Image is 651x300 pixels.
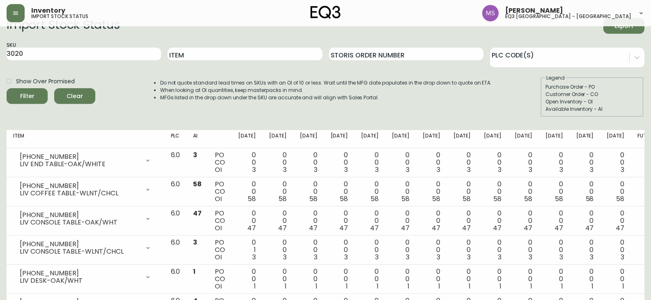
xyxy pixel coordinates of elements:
div: 0 0 [576,268,594,290]
td: 6.0 [164,206,187,236]
div: 0 0 [269,151,287,174]
span: 47 [309,223,317,233]
div: 0 0 [269,268,287,290]
span: 47 [370,223,379,233]
div: Purchase Order - PO [545,83,639,91]
div: 0 0 [269,210,287,232]
span: 58 [370,194,379,204]
div: 0 0 [607,151,624,174]
span: 1 [254,282,256,291]
th: [DATE] [508,130,539,148]
div: 0 0 [238,268,256,290]
span: 3 [529,252,532,262]
span: 58 [248,194,256,204]
span: 47 [524,223,532,233]
span: Clear [61,91,89,101]
span: 47 [616,223,624,233]
span: 3 [498,165,501,174]
span: 3 [559,252,563,262]
span: 1 [622,282,624,291]
div: 0 0 [392,268,409,290]
div: 0 0 [453,210,471,232]
div: [PHONE_NUMBER]LIV END TABLE-OAK/WHITE [13,151,158,169]
h5: import stock status [31,14,88,19]
div: 0 0 [515,239,532,261]
span: 3 [559,165,563,174]
div: 0 0 [238,181,256,203]
span: 3 [375,252,379,262]
div: Available Inventory - AI [545,105,639,113]
th: [DATE] [600,130,631,148]
div: 0 0 [576,210,594,232]
th: [DATE] [293,130,324,148]
span: 1 [561,282,563,291]
span: 3 [406,252,409,262]
div: 0 0 [423,268,440,290]
div: 0 0 [453,268,471,290]
div: PO CO [215,239,225,261]
div: 0 0 [361,210,379,232]
div: 0 0 [331,239,348,261]
span: 58 [586,194,594,204]
span: 58 [401,194,409,204]
div: 0 0 [331,151,348,174]
div: 0 0 [515,210,532,232]
div: [PHONE_NUMBER]LIV CONSOLE TABLE-OAK/WHT [13,210,158,228]
span: Inventory [31,7,65,14]
div: LIV COFFEE TABLE-WLNT/CHCL [20,190,140,197]
span: 3 [283,252,287,262]
div: 0 0 [484,181,501,203]
span: [PERSON_NAME] [505,7,563,14]
span: 47 [493,223,501,233]
li: Do not quote standard lead times on SKUs with an OI of 10 or less. Wait until the MFG date popula... [160,79,492,87]
div: 0 0 [423,239,440,261]
span: 3 [375,165,379,174]
div: 0 0 [423,181,440,203]
div: 0 0 [545,181,563,203]
div: [PHONE_NUMBER]LIV COFFEE TABLE-WLNT/CHCL [13,181,158,199]
th: [DATE] [477,130,508,148]
th: [DATE] [416,130,447,148]
div: 0 0 [484,151,501,174]
div: 0 0 [300,268,317,290]
span: 1 [438,282,440,291]
li: MFGs listed in the drop down under the SKU are accurate and will align with Sales Portal. [160,94,492,101]
div: [PHONE_NUMBER] [20,240,140,248]
div: 0 0 [361,239,379,261]
button: Clear [54,88,95,104]
div: 0 0 [331,181,348,203]
div: 0 0 [361,181,379,203]
div: LIV END TABLE-OAK/WHITE [20,160,140,168]
button: Filter [7,88,48,104]
div: 0 0 [331,210,348,232]
td: 6.0 [164,236,187,265]
span: 1 [285,282,287,291]
div: 0 0 [392,181,409,203]
div: 0 0 [484,268,501,290]
th: AI [186,130,208,148]
span: 3 [590,165,593,174]
div: [PHONE_NUMBER] [20,270,140,277]
div: 0 0 [545,268,563,290]
div: PO CO [215,181,225,203]
span: 47 [554,223,563,233]
span: 3 [283,165,287,174]
div: Filter [20,91,35,101]
span: 58 [616,194,624,204]
span: 3 [252,252,256,262]
div: 0 0 [453,239,471,261]
div: 0 1 [238,239,256,261]
span: 47 [585,223,594,233]
span: OI [215,165,222,174]
div: 0 0 [545,151,563,174]
span: 58 [278,194,287,204]
th: [DATE] [385,130,416,148]
div: 0 0 [392,239,409,261]
td: 6.0 [164,265,187,294]
span: 3 [467,252,471,262]
span: 3 [406,165,409,174]
div: 0 0 [607,268,624,290]
span: 47 [432,223,440,233]
span: 1 [315,282,317,291]
span: 1 [591,282,593,291]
